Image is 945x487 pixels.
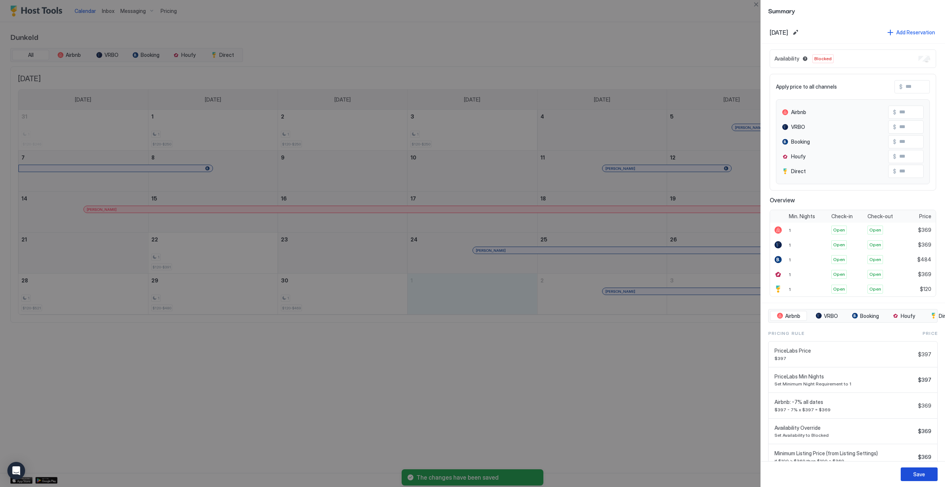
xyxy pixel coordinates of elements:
[770,29,788,36] span: [DATE]
[814,55,832,62] span: Blocked
[918,402,931,409] span: $369
[918,454,931,460] span: $369
[801,54,810,63] button: Blocked dates override all pricing rules and remain unavailable until manually unblocked
[789,242,791,248] span: 1
[869,286,881,292] span: Open
[808,311,845,321] button: VRBO
[893,138,896,145] span: $
[901,313,915,319] span: Houfy
[833,286,845,292] span: Open
[831,213,853,220] span: Check-in
[774,432,915,438] span: Set Availability to Blocked
[918,241,931,248] span: $369
[7,462,25,480] div: Open Intercom Messenger
[918,351,931,358] span: $397
[774,450,915,457] span: Minimum Listing Price (from Listing Settings)
[774,356,915,361] span: $397
[789,213,815,220] span: Min. Nights
[918,271,931,278] span: $369
[774,373,915,380] span: PriceLabs Min Nights
[824,313,838,319] span: VRBO
[847,311,884,321] button: Booking
[918,428,931,435] span: $369
[918,227,931,233] span: $369
[789,257,791,263] span: 1
[789,227,791,233] span: 1
[789,272,791,277] span: 1
[791,28,800,37] button: Edit date range
[920,286,931,292] span: $120
[919,213,931,220] span: Price
[917,256,931,263] span: $484
[791,138,810,145] span: Booking
[770,311,807,321] button: Airbnb
[774,425,915,431] span: Availability Override
[774,381,915,387] span: Set Minimum Night Requirement to 1
[899,83,903,90] span: $
[886,27,936,37] button: Add Reservation
[791,168,806,175] span: Direct
[774,407,915,412] span: $397 - 7% x $397 = $369
[776,83,837,90] span: Apply price to all channels
[869,241,881,248] span: Open
[833,241,845,248] span: Open
[833,256,845,263] span: Open
[893,109,896,116] span: $
[774,347,915,354] span: PriceLabs Price
[791,109,806,116] span: Airbnb
[768,330,804,337] span: Pricing Rule
[918,377,931,383] span: $397
[893,124,896,130] span: $
[922,330,938,337] span: Price
[770,196,936,204] span: Overview
[901,467,938,481] button: Save
[913,470,925,478] div: Save
[885,311,922,321] button: Houfy
[774,458,915,464] span: if $100 > $369 then $100 = $369
[869,256,881,263] span: Open
[867,213,893,220] span: Check-out
[893,168,896,175] span: $
[893,153,896,160] span: $
[791,153,805,160] span: Houfy
[833,271,845,278] span: Open
[768,309,938,323] div: tab-group
[785,313,800,319] span: Airbnb
[869,227,881,233] span: Open
[860,313,879,319] span: Booking
[869,271,881,278] span: Open
[774,399,915,405] span: Airbnb: -7% all dates
[789,287,791,292] span: 1
[791,124,805,130] span: VRBO
[774,55,799,62] span: Availability
[833,227,845,233] span: Open
[896,28,935,36] div: Add Reservation
[768,6,938,15] span: Summary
